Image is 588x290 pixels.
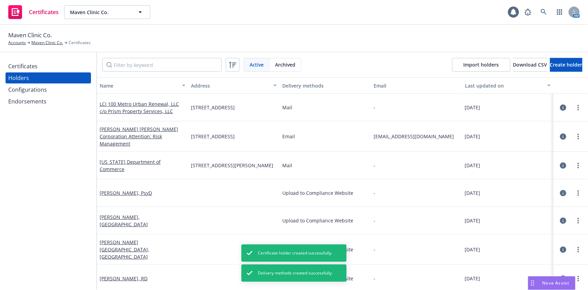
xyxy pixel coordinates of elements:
button: Last updated on [462,77,554,94]
div: Mail [282,104,368,111]
div: Delivery methods [282,82,368,89]
a: Maven Clinic Co. [31,40,63,46]
div: [DATE] [465,104,551,111]
span: [STREET_ADDRESS] [191,104,235,111]
span: Active [250,61,264,68]
div: - [374,217,375,224]
a: more [574,274,582,283]
span: Maven Clinic Co. [8,31,52,40]
div: Configurations [8,84,47,95]
button: Address [188,77,280,94]
div: Upload to Compliance Website [282,217,368,224]
div: Last updated on [465,82,543,89]
span: Download CSV [513,61,547,68]
a: Certificates [6,2,61,22]
a: [PERSON_NAME], PsyD [100,190,152,196]
a: Holders [6,72,91,83]
a: Certificates [6,61,91,72]
span: Certificate holder created successfully. [258,250,333,256]
button: Create holder [550,58,582,72]
div: Holders [8,72,29,83]
div: Email [282,133,368,140]
div: Drag to move [528,277,537,290]
span: Maven Clinic Co. [70,9,130,16]
a: more [574,132,582,141]
a: [PERSON_NAME] [PERSON_NAME] Corporation Attention: Risk Management [100,126,178,147]
div: [DATE] [465,133,551,140]
div: [DATE] [465,162,551,169]
div: [DATE] [465,246,551,253]
a: Endorsements [6,96,91,107]
a: Accounts [8,40,26,46]
div: Upload to Compliance Website [282,189,368,197]
div: - [374,246,375,253]
span: Delivery methods created successfully. [258,270,333,276]
span: Create holder [550,61,582,68]
div: [DATE] [465,275,551,282]
a: more [574,103,582,112]
a: [PERSON_NAME][GEOGRAPHIC_DATA], [GEOGRAPHIC_DATA] [100,239,149,260]
a: Import holders [452,58,510,72]
div: - [374,275,375,282]
div: Certificates [8,61,38,72]
div: [DATE] [465,217,551,224]
span: Certificates [69,40,91,46]
button: Download CSV [513,58,547,72]
button: Email [371,77,462,94]
span: Archived [275,61,295,68]
button: Maven Clinic Co. [64,5,150,19]
a: Configurations [6,84,91,95]
a: Report a Bug [521,5,535,19]
div: - [374,104,375,111]
div: - [374,162,375,169]
span: [STREET_ADDRESS][PERSON_NAME] [191,162,273,169]
button: Delivery methods [280,77,371,94]
span: Import holders [464,61,499,68]
a: [US_STATE] Department of Commerce [100,159,161,172]
button: Nova Assist [528,276,576,290]
a: Search [537,5,551,19]
a: more [574,161,582,170]
a: more [574,217,582,225]
div: Endorsements [8,96,47,107]
button: Name [97,77,188,94]
div: Mail [282,162,368,169]
div: Address [191,82,269,89]
div: Email [374,82,459,89]
span: Nova Assist [543,280,570,286]
span: Certificates [29,9,59,15]
a: [PERSON_NAME], RD [100,275,148,282]
a: [PERSON_NAME], [GEOGRAPHIC_DATA] [100,214,148,228]
div: [DATE] [465,189,551,197]
a: LCI 100 Metro Urban Renewal, LLC c/o Prism Property Services, LLC [100,101,179,114]
span: [EMAIL_ADDRESS][DOMAIN_NAME] [374,133,459,140]
input: Filter by keyword [102,58,222,72]
a: more [574,189,582,197]
a: more [574,246,582,254]
div: - [374,189,375,197]
span: [STREET_ADDRESS] [191,133,235,140]
a: Switch app [553,5,567,19]
div: Name [100,82,178,89]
